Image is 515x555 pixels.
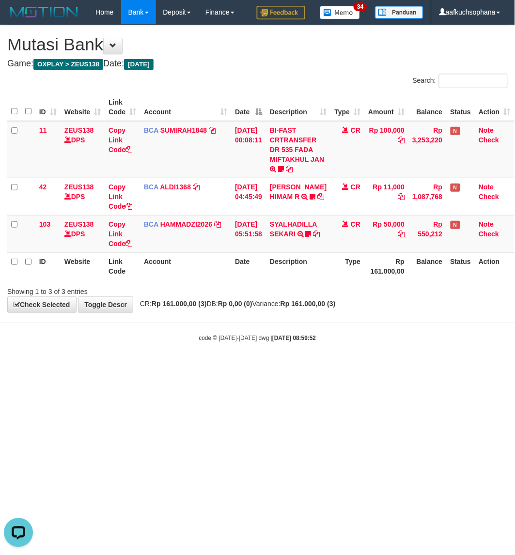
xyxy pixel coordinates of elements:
td: Rp 1,087,768 [408,178,446,215]
a: Copy BI-FAST CRTRANSFER DR 535 FADA MIFTAKHUL JAN to clipboard [286,165,293,173]
th: Description [266,252,330,280]
td: DPS [61,215,105,252]
span: CR: DB: Variance: [135,300,336,308]
a: ALDI1368 [160,183,191,191]
span: CR [351,183,360,191]
td: DPS [61,121,105,178]
span: BCA [144,126,158,134]
a: Copy SYALHADILLA SEKARI to clipboard [313,230,320,238]
a: HAMMADZI2026 [160,220,212,228]
td: BI-FAST CRTRANSFER DR 535 FADA MIFTAKHUL JAN [266,121,330,178]
th: Account: activate to sort column ascending [140,93,231,121]
a: SYALHADILLA SEKARI [270,220,317,238]
span: Has Note [451,221,460,229]
td: DPS [61,178,105,215]
th: Website [61,252,105,280]
th: Date: activate to sort column descending [231,93,266,121]
h1: Mutasi Bank [7,35,508,54]
a: Check Selected [7,296,77,313]
a: Copy Rp 100,000 to clipboard [398,136,405,144]
a: Copy ALVA HIMAM R to clipboard [317,193,324,200]
strong: [DATE] 08:59:52 [272,335,316,341]
a: Note [479,183,494,191]
span: Has Note [451,184,460,192]
th: Description: activate to sort column ascending [266,93,330,121]
a: Copy HAMMADZI2026 to clipboard [214,220,221,228]
span: 103 [39,220,50,228]
div: Showing 1 to 3 of 3 entries [7,283,207,296]
a: Copy SUMIRAH1848 to clipboard [209,126,216,134]
span: 11 [39,126,47,134]
h4: Game: Date: [7,59,508,69]
strong: Rp 161.000,00 (3) [281,300,336,308]
a: Copy ALDI1368 to clipboard [193,183,200,191]
th: Date [231,252,266,280]
th: Amount: activate to sort column ascending [364,93,408,121]
th: Account [140,252,231,280]
td: Rp 11,000 [364,178,408,215]
a: ZEUS138 [64,183,94,191]
a: ZEUS138 [64,220,94,228]
a: Note [479,220,494,228]
th: Type [331,252,365,280]
th: Balance [408,252,446,280]
th: ID: activate to sort column ascending [35,93,61,121]
a: Copy Rp 50,000 to clipboard [398,230,405,238]
a: ZEUS138 [64,126,94,134]
a: Check [479,230,499,238]
input: Search: [439,74,508,88]
th: Rp 161.000,00 [364,252,408,280]
span: OXPLAY > ZEUS138 [33,59,103,70]
th: Action: activate to sort column ascending [475,93,515,121]
th: Link Code [105,252,140,280]
td: Rp 100,000 [364,121,408,178]
th: Website: activate to sort column ascending [61,93,105,121]
td: Rp 3,253,220 [408,121,446,178]
a: Note [479,126,494,134]
a: Check [479,193,499,200]
td: Rp 550,212 [408,215,446,252]
span: Has Note [451,127,460,135]
a: Copy Rp 11,000 to clipboard [398,193,405,200]
td: [DATE] 00:08:11 [231,121,266,178]
img: Button%20Memo.svg [320,6,360,19]
span: 34 [354,2,367,11]
img: panduan.png [375,6,423,19]
th: Status [447,252,475,280]
a: Copy Link Code [109,220,132,247]
th: Type: activate to sort column ascending [331,93,365,121]
span: CR [351,126,360,134]
span: BCA [144,183,158,191]
a: Toggle Descr [78,296,133,313]
img: Feedback.jpg [257,6,305,19]
th: Action [475,252,515,280]
strong: Rp 0,00 (0) [218,300,252,308]
a: SUMIRAH1848 [160,126,207,134]
td: Rp 50,000 [364,215,408,252]
td: [DATE] 04:45:49 [231,178,266,215]
a: Copy Link Code [109,126,132,154]
strong: Rp 161.000,00 (3) [152,300,207,308]
small: code © [DATE]-[DATE] dwg | [199,335,316,341]
img: MOTION_logo.png [7,5,81,19]
a: [PERSON_NAME] HIMAM R [270,183,327,200]
th: Status [447,93,475,121]
button: Open LiveChat chat widget [4,4,33,33]
label: Search: [413,74,508,88]
th: Balance [408,93,446,121]
span: CR [351,220,360,228]
span: BCA [144,220,158,228]
span: 42 [39,183,47,191]
a: Copy Link Code [109,183,132,210]
th: ID [35,252,61,280]
th: Link Code: activate to sort column ascending [105,93,140,121]
a: Check [479,136,499,144]
span: [DATE] [124,59,154,70]
td: [DATE] 05:51:58 [231,215,266,252]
